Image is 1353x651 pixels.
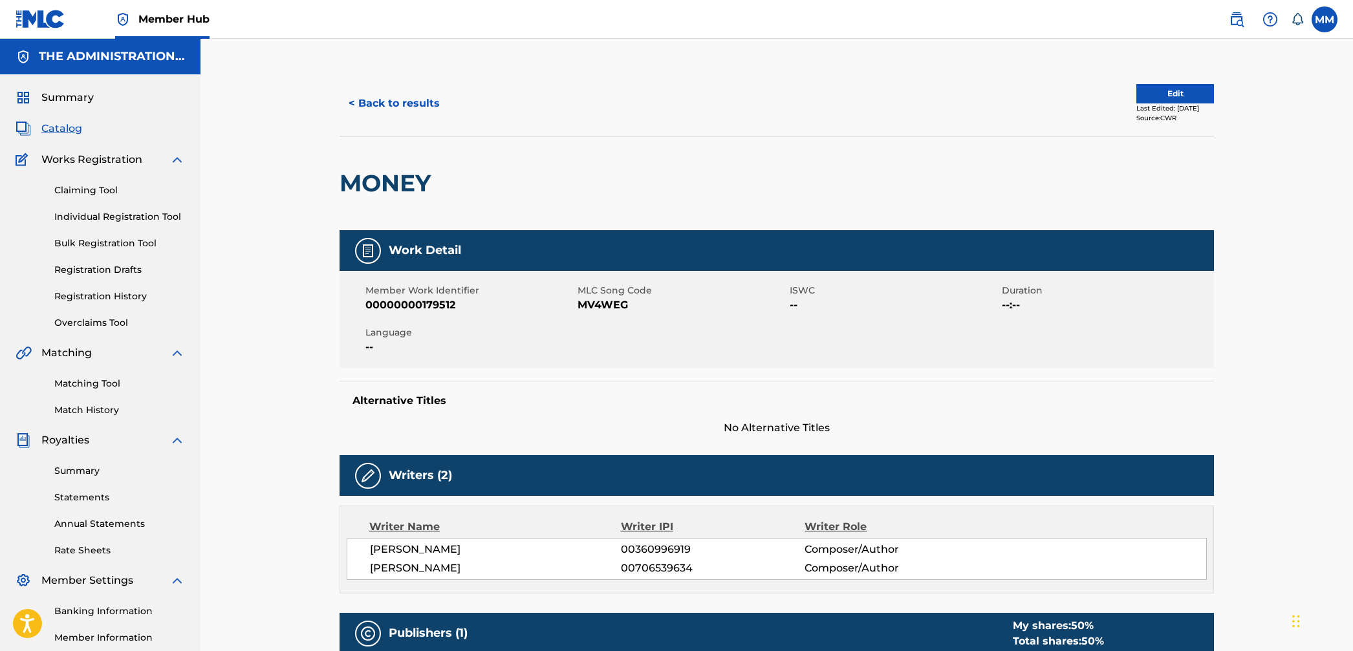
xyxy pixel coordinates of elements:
span: MV4WEG [578,297,786,313]
span: Member Settings [41,573,133,588]
button: Edit [1136,84,1214,103]
span: -- [790,297,999,313]
a: Registration History [54,290,185,303]
h2: MONEY [340,169,437,198]
span: -- [365,339,574,355]
div: Writer IPI [621,519,805,535]
img: search [1229,12,1244,27]
div: Drag [1292,602,1300,641]
a: Annual Statements [54,517,185,531]
img: Summary [16,90,31,105]
iframe: Resource Center [1317,437,1353,541]
a: Summary [54,464,185,478]
a: Bulk Registration Tool [54,237,185,250]
a: CatalogCatalog [16,121,82,136]
a: Statements [54,491,185,504]
img: MLC Logo [16,10,65,28]
img: Royalties [16,432,31,448]
a: Banking Information [54,604,185,618]
span: 00000000179512 [365,297,574,313]
span: Member Hub [138,12,210,27]
h5: Work Detail [389,243,461,258]
span: Matching [41,345,92,361]
div: User Menu [1312,6,1337,32]
h5: Publishers (1) [389,626,468,641]
div: Notifications [1291,13,1304,26]
h5: THE ADMINISTRATION MP INC [39,49,185,64]
img: Writers [360,468,376,484]
a: Overclaims Tool [54,316,185,330]
span: Duration [1002,284,1211,297]
img: expand [169,432,185,448]
img: expand [169,573,185,588]
a: Rate Sheets [54,544,185,557]
a: Member Information [54,631,185,645]
div: Last Edited: [DATE] [1136,103,1214,113]
img: expand [169,345,185,361]
img: Matching [16,345,32,361]
span: ISWC [790,284,999,297]
span: MLC Song Code [578,284,786,297]
span: 50 % [1071,619,1094,632]
span: [PERSON_NAME] [370,542,621,557]
span: Language [365,326,574,339]
img: Catalog [16,121,31,136]
a: Individual Registration Tool [54,210,185,224]
button: < Back to results [340,87,449,120]
a: Registration Drafts [54,263,185,277]
div: Writer Name [369,519,621,535]
img: Top Rightsholder [115,12,131,27]
span: No Alternative Titles [340,420,1214,436]
span: 00706539634 [621,560,805,576]
div: My shares: [1013,618,1104,634]
h5: Writers (2) [389,468,452,483]
iframe: Chat Widget [1288,589,1353,651]
img: Member Settings [16,573,31,588]
img: expand [169,152,185,167]
img: help [1262,12,1278,27]
span: Member Work Identifier [365,284,574,297]
div: Total shares: [1013,634,1104,649]
a: Matching Tool [54,377,185,390]
a: Claiming Tool [54,184,185,197]
img: Publishers [360,626,376,641]
img: Accounts [16,49,31,65]
span: Royalties [41,432,89,448]
h5: Alternative Titles [352,394,1201,407]
span: Summary [41,90,94,105]
span: Catalog [41,121,82,136]
span: Composer/Author [805,560,972,576]
a: Match History [54,403,185,417]
span: Works Registration [41,152,142,167]
a: SummarySummary [16,90,94,105]
span: 00360996919 [621,542,805,557]
span: --:-- [1002,297,1211,313]
span: [PERSON_NAME] [370,560,621,576]
div: Source: CWR [1136,113,1214,123]
div: Writer Role [805,519,972,535]
img: Work Detail [360,243,376,259]
img: Works Registration [16,152,32,167]
div: Help [1257,6,1283,32]
span: Composer/Author [805,542,972,557]
span: 50 % [1081,635,1104,647]
a: Public Search [1224,6,1250,32]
